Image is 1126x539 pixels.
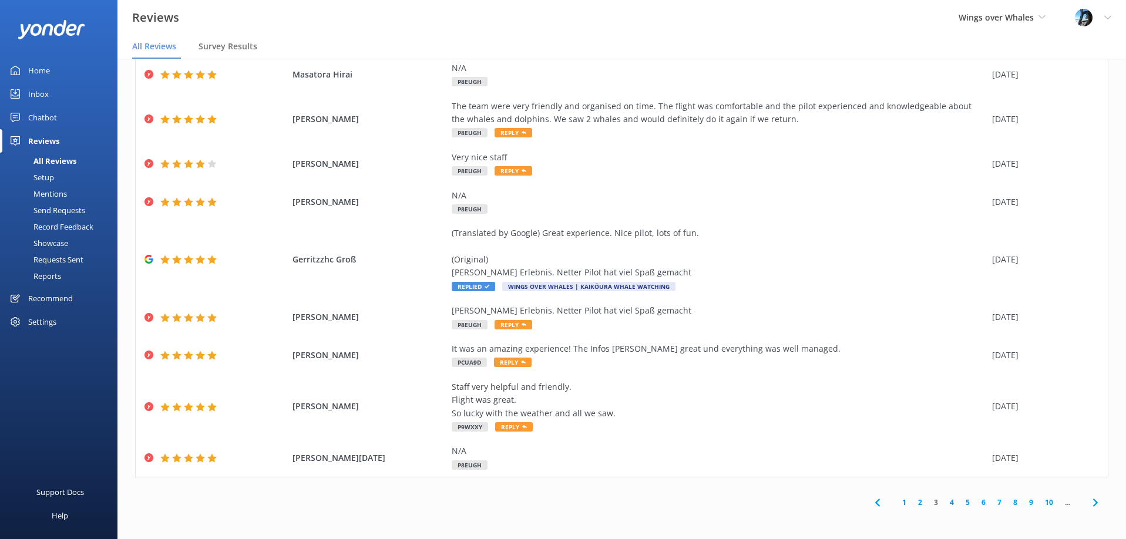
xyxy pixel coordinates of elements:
a: 8 [1007,497,1023,508]
div: [DATE] [992,349,1093,362]
span: Reply [495,422,533,432]
div: [DATE] [992,311,1093,324]
div: Showcase [7,235,68,251]
a: 5 [960,497,976,508]
div: [DATE] [992,113,1093,126]
div: N/A [452,189,986,202]
a: 1 [896,497,912,508]
img: yonder-white-logo.png [18,20,85,39]
div: [DATE] [992,196,1093,208]
div: Inbox [28,82,49,106]
div: N/A [452,444,986,457]
span: Survey Results [199,41,257,52]
span: [PERSON_NAME] [293,157,446,170]
span: [PERSON_NAME][DATE] [293,452,446,464]
div: Reviews [28,129,59,153]
div: [DATE] [992,157,1093,170]
div: (Translated by Google) Great experience. Nice pilot, lots of fun. (Original) [PERSON_NAME] Erlebn... [452,227,986,279]
div: [DATE] [992,400,1093,413]
span: Reply [495,128,532,137]
a: 4 [944,497,960,508]
span: Reply [494,358,532,367]
span: P8EUGH [452,460,488,470]
a: All Reviews [7,153,117,169]
div: Record Feedback [7,218,93,235]
div: N/A [452,62,986,75]
div: Staff very helpful and friendly. Flight was great. So lucky with the weather and all we saw. [452,380,986,420]
div: Send Requests [7,202,85,218]
span: Reply [495,166,532,176]
a: 9 [1023,497,1039,508]
div: All Reviews [7,153,76,169]
div: Support Docs [36,480,84,504]
span: Wings Over Whales | Kaikōura Whale Watching [502,282,675,291]
span: Masatora Hirai [293,68,446,81]
span: P8EUGH [452,166,488,176]
div: Very nice staff [452,151,986,164]
a: 3 [928,497,944,508]
a: 10 [1039,497,1059,508]
div: [DATE] [992,253,1093,266]
span: PCUA9D [452,358,487,367]
span: [PERSON_NAME] [293,113,446,126]
span: Wings over Whales [959,12,1034,23]
div: The team were very friendly and organised on time. The flight was comfortable and the pilot exper... [452,100,986,126]
div: Settings [28,310,56,333]
h3: Reviews [132,8,179,27]
span: P8EUGH [452,77,488,86]
a: 6 [976,497,991,508]
span: P8EUGH [452,128,488,137]
div: Help [52,504,68,527]
img: 145-1635463833.jpg [1075,9,1093,26]
div: Chatbot [28,106,57,129]
span: P8EUGH [452,320,488,329]
div: It was an amazing experience! The Infos [PERSON_NAME] great und everything was well managed. [452,342,986,355]
a: 7 [991,497,1007,508]
span: [PERSON_NAME] [293,311,446,324]
a: Mentions [7,186,117,202]
div: Home [28,59,50,82]
div: [PERSON_NAME] Erlebnis. Netter Pilot hat viel Spaß gemacht [452,304,986,317]
div: Setup [7,169,54,186]
div: [DATE] [992,68,1093,81]
div: Recommend [28,287,73,310]
div: Requests Sent [7,251,83,268]
span: Reply [495,320,532,329]
div: Reports [7,268,61,284]
span: [PERSON_NAME] [293,400,446,413]
a: 2 [912,497,928,508]
a: Record Feedback [7,218,117,235]
span: Replied [452,282,495,291]
div: Mentions [7,186,67,202]
div: [DATE] [992,452,1093,464]
a: Requests Sent [7,251,117,268]
a: Reports [7,268,117,284]
span: P8EUGH [452,204,488,214]
span: [PERSON_NAME] [293,196,446,208]
a: Showcase [7,235,117,251]
span: P9WXXY [452,422,488,432]
span: [PERSON_NAME] [293,349,446,362]
a: Setup [7,169,117,186]
span: Gerritzzhc Groß [293,253,446,266]
span: All Reviews [132,41,176,52]
a: Send Requests [7,202,117,218]
span: ... [1059,497,1076,508]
